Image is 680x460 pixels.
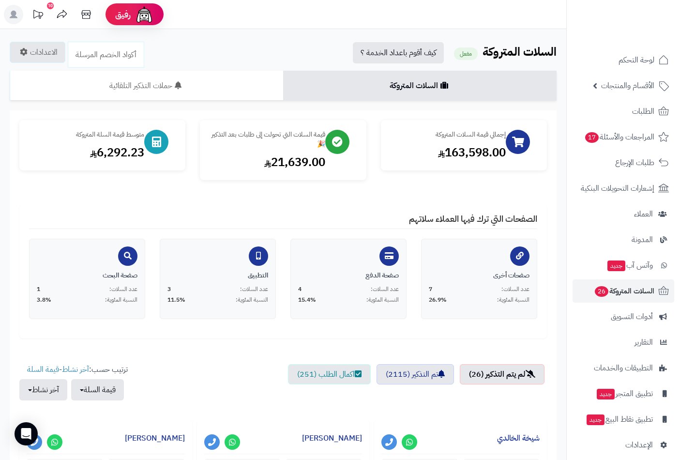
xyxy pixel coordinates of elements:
[573,305,674,328] a: أدوات التسويق
[597,389,615,399] span: جديد
[454,47,478,60] small: مفعل
[573,48,674,72] a: لوحة التحكم
[595,286,608,297] span: 26
[632,233,653,246] span: المدونة
[167,296,185,304] span: 11.5%
[366,296,399,304] span: النسبة المئوية:
[298,285,302,293] span: 4
[371,285,399,293] span: عدد السلات:
[614,26,671,46] img: logo-2.png
[298,271,399,280] div: صفحة الدفع
[125,432,185,444] a: [PERSON_NAME]
[573,408,674,431] a: تطبيق نقاط البيعجديد
[573,228,674,251] a: المدونة
[581,182,654,195] span: إشعارات التحويلات البنكية
[607,261,625,271] span: جديد
[573,151,674,174] a: طلبات الإرجاع
[460,364,544,384] a: لم يتم التذكير (26)
[210,130,325,149] div: قيمة السلات التي تحولت إلى طلبات بعد التذكير 🎉
[483,43,557,61] b: السلات المتروكة
[601,79,654,92] span: الأقسام والمنتجات
[429,285,432,293] span: 7
[37,285,40,293] span: 1
[573,433,674,457] a: الإعدادات
[573,356,674,380] a: التطبيقات والخدمات
[573,100,674,123] a: الطلبات
[497,432,540,444] a: شيخة الخالدي
[594,284,654,298] span: السلات المتروكة
[615,156,654,169] span: طلبات الإرجاع
[573,382,674,405] a: تطبيق المتجرجديد
[573,279,674,303] a: السلات المتروكة26
[391,144,506,161] div: 163,598.00
[210,154,325,170] div: 21,639.00
[302,432,362,444] a: [PERSON_NAME]
[632,105,654,118] span: الطلبات
[47,2,54,9] div: 10
[115,9,131,20] span: رفيق
[573,177,674,200] a: إشعارات التحويلات البنكية
[573,125,674,149] a: المراجعات والأسئلة17
[634,207,653,221] span: العملاء
[429,296,447,304] span: 26.9%
[19,379,67,400] button: آخر نشاط
[594,361,653,375] span: التطبيقات والخدمات
[283,71,557,101] a: السلات المتروكة
[10,42,65,63] a: الاعدادات
[619,53,654,67] span: لوحة التحكم
[586,413,653,426] span: تطبيق نقاط البيع
[288,364,371,384] a: اكمال الطلب (251)
[29,214,537,229] h4: الصفحات التي ترك فيها العملاء سلاتهم
[71,379,124,400] button: قيمة السلة
[27,364,59,375] a: قيمة السلة
[573,331,674,354] a: التقارير
[109,285,137,293] span: عدد السلات:
[606,259,653,272] span: وآتس آب
[587,414,604,425] span: جديد
[62,364,89,375] a: آخر نشاط
[584,130,654,144] span: المراجعات والأسئلة
[573,254,674,277] a: وآتس آبجديد
[377,364,454,384] a: تم التذكير (2115)
[501,285,529,293] span: عدد السلات:
[37,296,51,304] span: 3.8%
[105,296,137,304] span: النسبة المئوية:
[135,5,154,24] img: ai-face.png
[26,5,50,27] a: تحديثات المنصة
[353,42,444,63] a: كيف أقوم باعداد الخدمة ؟
[391,130,506,139] div: إجمالي قيمة السلات المتروكة
[68,42,144,68] a: أكواد الخصم المرسلة
[29,144,144,161] div: 6,292.23
[298,296,316,304] span: 15.4%
[15,422,38,445] div: Open Intercom Messenger
[497,296,529,304] span: النسبة المئوية:
[635,336,653,349] span: التقارير
[596,387,653,400] span: تطبيق المتجر
[625,438,653,452] span: الإعدادات
[611,310,653,323] span: أدوات التسويق
[585,132,599,143] span: 17
[236,296,268,304] span: النسبة المئوية:
[240,285,268,293] span: عدد السلات:
[19,364,128,400] ul: ترتيب حسب: -
[37,271,137,280] div: صفحة البحث
[10,71,283,101] a: حملات التذكير التلقائية
[167,285,171,293] span: 3
[429,271,529,280] div: صفحات أخرى
[29,130,144,139] div: متوسط قيمة السلة المتروكة
[167,271,268,280] div: التطبيق
[573,202,674,226] a: العملاء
